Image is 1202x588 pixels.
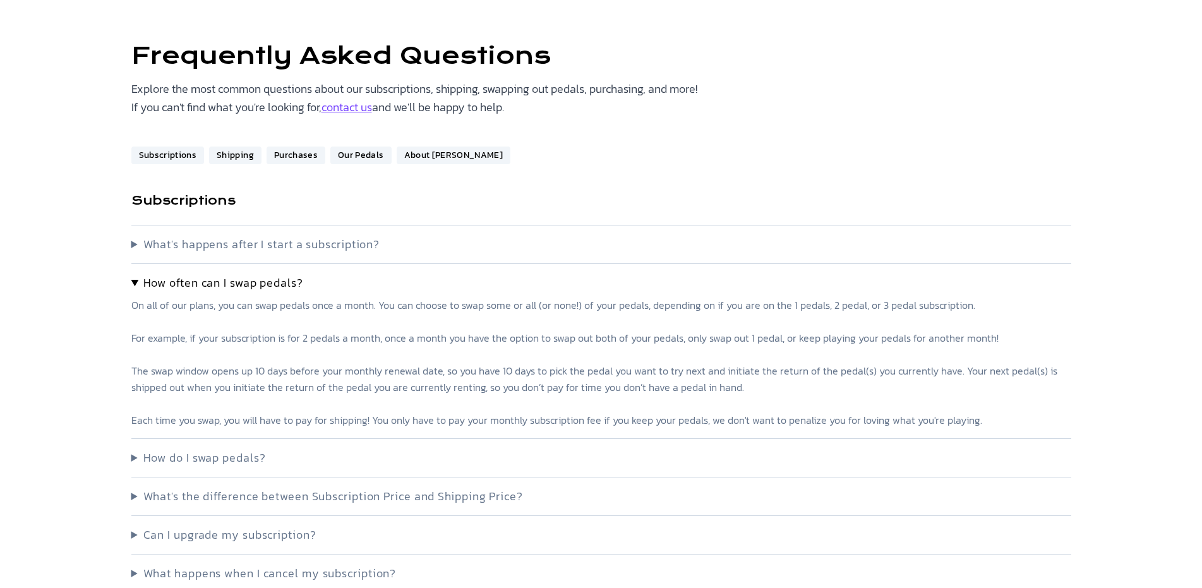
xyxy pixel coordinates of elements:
h3: Subscriptions [131,192,1071,210]
summary: What's the difference between Subscription Price and Shipping Price? [131,488,1071,505]
a: About [PERSON_NAME] [397,147,511,164]
h1: Frequently Asked Questions [131,37,697,75]
a: contact us [322,99,372,116]
p: On all of our plans, you can swap pedals once a month. You can choose to swap some or all (or non... [131,297,1071,428]
summary: How often can I swap pedals? [131,274,1071,292]
summary: Can I upgrade my subscription? [131,526,1071,544]
a: Shipping [209,147,261,164]
a: Subscriptions [131,147,205,164]
a: Purchases [267,147,325,164]
p: Explore the most common questions about our subscriptions, shipping, swapping out pedals, purchas... [131,80,697,117]
summary: What's happens after I start a subscription? [131,236,1071,253]
a: Our Pedals [330,147,392,164]
summary: What happens when I cancel my subscription? [131,565,1071,582]
summary: How do I swap pedals? [131,449,1071,467]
